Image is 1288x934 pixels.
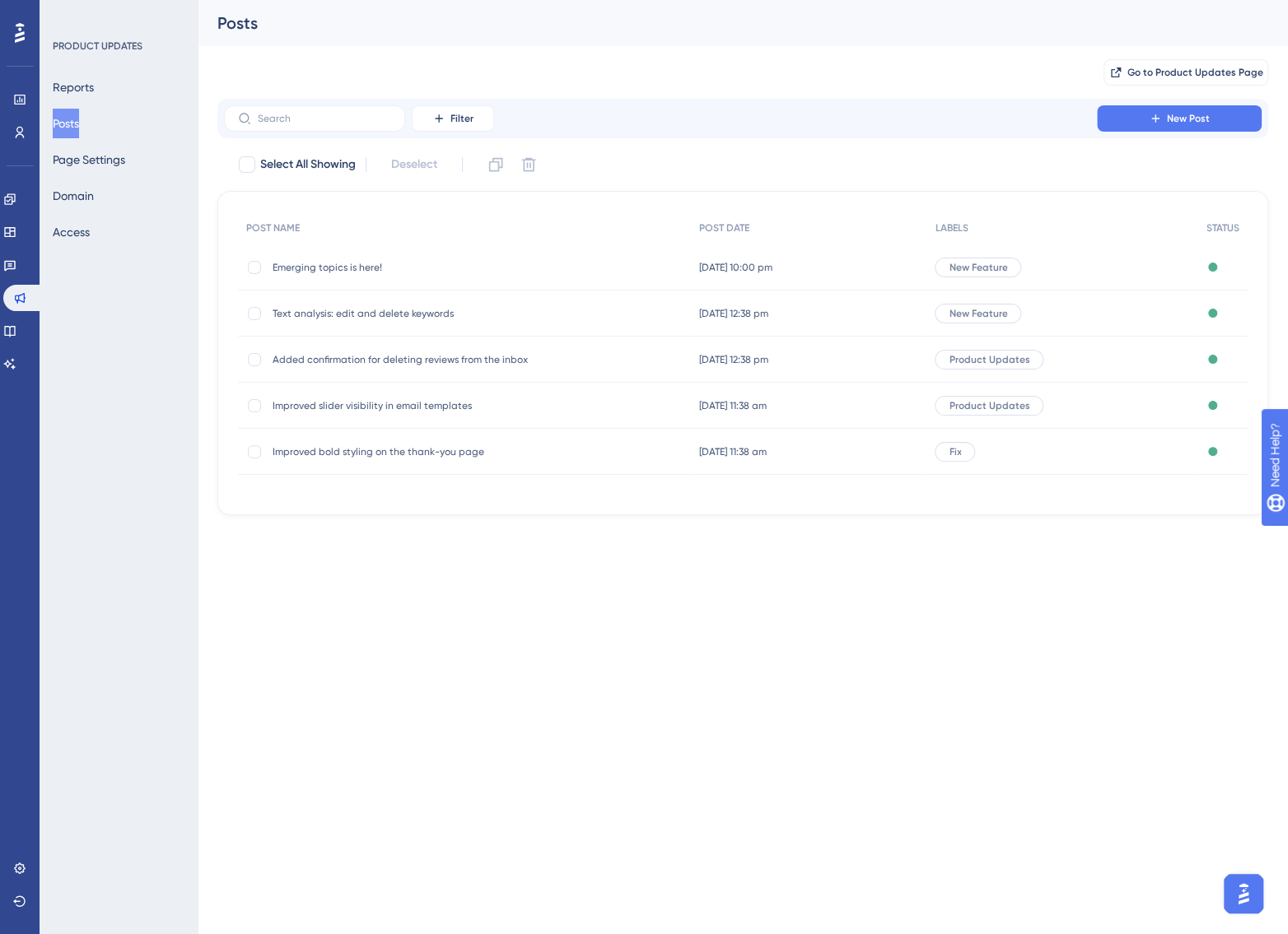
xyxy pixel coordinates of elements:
[1167,112,1210,125] span: New Post
[450,112,474,125] span: Filter
[273,353,536,366] span: Added confirmation for deleting reviews from the inbox
[260,155,356,174] span: Select All Showing
[273,399,536,412] span: Improved slider visibility in email templates
[949,261,1007,274] span: New Feature
[699,261,772,274] span: [DATE] 10:00 pm
[1219,869,1268,918] iframe: UserGuiding AI Assistant Launcher
[273,261,536,274] span: Emerging topics is here!
[1127,66,1263,79] span: Go to Product Updates Page
[1097,105,1262,132] button: New Post
[391,155,437,174] span: Deselect
[273,307,536,320] span: Text analysis: edit and delete keywords
[412,105,494,132] button: Filter
[1104,59,1268,86] button: Go to Product Updates Page
[935,221,968,235] span: LABELS
[217,12,1227,35] div: Posts
[699,445,767,458] span: [DATE] 11:38 am
[39,4,103,24] span: Need Help?
[273,445,536,458] span: Improved bold styling on the thank-you page
[699,353,768,366] span: [DATE] 12:38 pm
[699,399,767,412] span: [DATE] 11:38 am
[53,72,94,102] button: Reports
[53,39,142,53] div: PRODUCT UPDATES
[949,353,1029,366] span: Product Updates
[53,217,90,247] button: Access
[246,221,300,235] span: POST NAME
[949,399,1029,412] span: Product Updates
[699,221,749,235] span: POST DATE
[258,113,391,124] input: Search
[53,181,94,211] button: Domain
[1206,221,1239,235] span: STATUS
[376,150,452,179] button: Deselect
[949,307,1007,320] span: New Feature
[699,307,768,320] span: [DATE] 12:38 pm
[949,445,961,458] span: Fix
[53,109,79,138] button: Posts
[53,145,125,174] button: Page Settings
